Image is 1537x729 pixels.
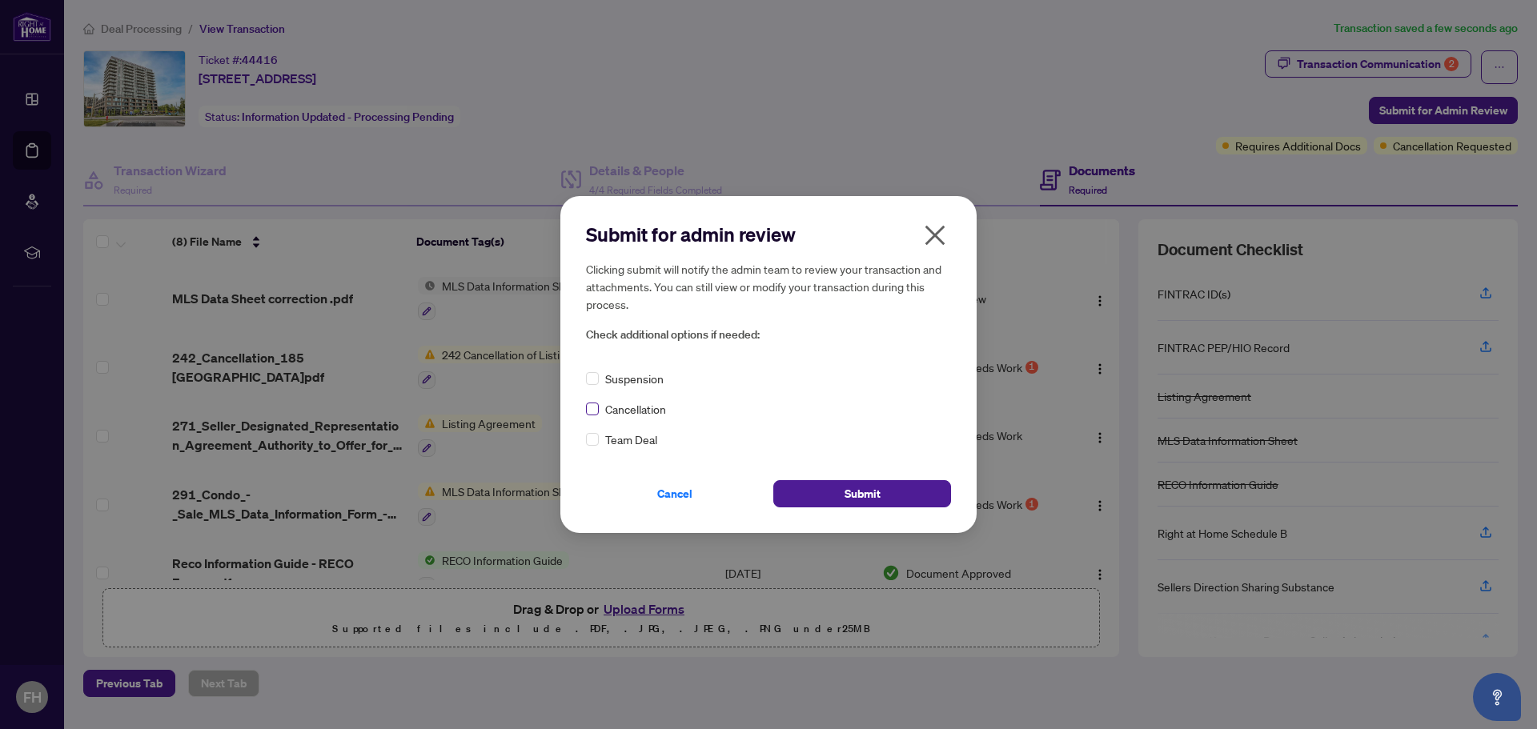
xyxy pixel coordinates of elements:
[586,480,764,507] button: Cancel
[586,326,951,344] span: Check additional options if needed:
[605,431,657,448] span: Team Deal
[657,481,692,507] span: Cancel
[845,481,881,507] span: Submit
[773,480,951,507] button: Submit
[586,260,951,313] h5: Clicking submit will notify the admin team to review your transaction and attachments. You can st...
[1473,673,1521,721] button: Open asap
[922,222,948,248] span: close
[586,222,951,247] h2: Submit for admin review
[605,400,666,418] span: Cancellation
[605,370,664,387] span: Suspension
